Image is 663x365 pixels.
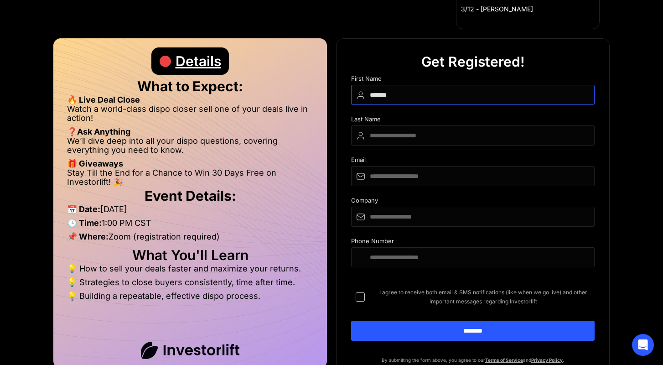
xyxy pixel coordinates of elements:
[372,288,595,306] span: I agree to receive both email & SMS notifications (like when we go live) and other important mess...
[67,218,102,228] strong: 🕒 Time:
[351,75,595,85] div: First Name
[351,197,595,207] div: Company
[67,219,313,232] li: 1:00 PM CST
[67,292,313,301] li: 💡 Building a repeatable, effective dispo process.
[351,238,595,247] div: Phone Number
[67,127,130,136] strong: ❓Ask Anything
[67,264,313,278] li: 💡 How to sell your deals faster and maximize your returns.
[67,204,100,214] strong: 📅 Date:
[351,116,595,125] div: Last Name
[137,78,243,94] strong: What to Expect:
[145,188,236,204] strong: Event Details:
[67,232,109,241] strong: 📌 Where:
[351,75,595,355] form: DIspo Day Main Form
[421,48,525,75] div: Get Registered!
[67,136,313,159] li: We’ll dive deep into all your dispo questions, covering everything you need to know.
[531,357,563,363] a: Privacy Policy
[67,95,140,104] strong: 🔥 Live Deal Close
[67,250,313,260] h2: What You'll Learn
[67,159,123,168] strong: 🎁 Giveaways
[67,278,313,292] li: 💡 Strategies to close buyers consistently, time after time.
[485,357,523,363] a: Terms of Service
[67,104,313,127] li: Watch a world-class dispo closer sell one of your deals live in action!
[176,47,221,75] div: Details
[67,232,313,246] li: Zoom (registration required)
[67,168,313,187] li: Stay Till the End for a Chance to Win 30 Days Free on Investorlift! 🎉
[632,334,654,356] div: Open Intercom Messenger
[351,355,595,365] p: By submitting the form above, you agree to our and .
[351,156,595,166] div: Email
[67,205,313,219] li: [DATE]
